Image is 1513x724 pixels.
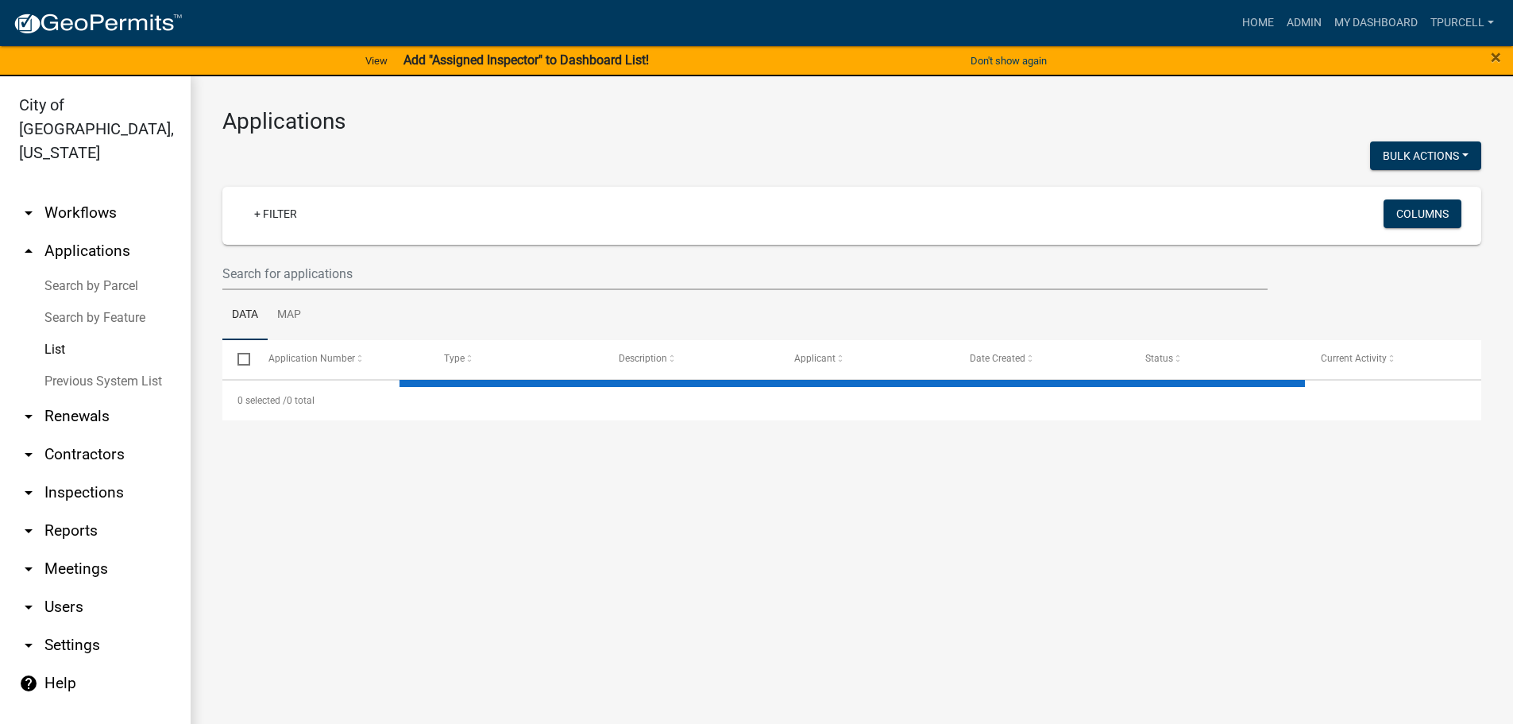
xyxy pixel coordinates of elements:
span: Status [1145,353,1173,364]
i: arrow_drop_down [19,521,38,540]
a: Tpurcell [1424,8,1500,38]
span: × [1491,46,1501,68]
datatable-header-cell: Select [222,340,253,378]
i: arrow_drop_down [19,407,38,426]
datatable-header-cell: Application Number [253,340,428,378]
datatable-header-cell: Description [604,340,779,378]
a: + Filter [241,199,310,228]
h3: Applications [222,108,1481,135]
button: Bulk Actions [1370,141,1481,170]
strong: Add "Assigned Inspector" to Dashboard List! [403,52,649,68]
datatable-header-cell: Type [428,340,604,378]
a: Data [222,290,268,341]
span: Application Number [268,353,355,364]
span: Type [444,353,465,364]
button: Columns [1384,199,1461,228]
i: arrow_drop_down [19,483,38,502]
span: Applicant [794,353,836,364]
button: Don't show again [964,48,1053,74]
i: arrow_drop_down [19,559,38,579]
input: Search for applications [222,257,1268,290]
datatable-header-cell: Status [1130,340,1306,378]
i: help [19,674,38,693]
a: My Dashboard [1328,8,1424,38]
datatable-header-cell: Current Activity [1306,340,1481,378]
span: Current Activity [1321,353,1387,364]
a: Admin [1280,8,1328,38]
datatable-header-cell: Applicant [779,340,955,378]
button: Close [1491,48,1501,67]
datatable-header-cell: Date Created [955,340,1130,378]
i: arrow_drop_up [19,242,38,261]
i: arrow_drop_down [19,636,38,655]
div: 0 total [222,381,1481,420]
a: View [359,48,394,74]
a: Map [268,290,311,341]
a: Home [1236,8,1280,38]
span: 0 selected / [237,395,287,406]
i: arrow_drop_down [19,445,38,464]
i: arrow_drop_down [19,203,38,223]
span: Description [619,353,667,364]
span: Date Created [970,353,1025,364]
i: arrow_drop_down [19,598,38,617]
